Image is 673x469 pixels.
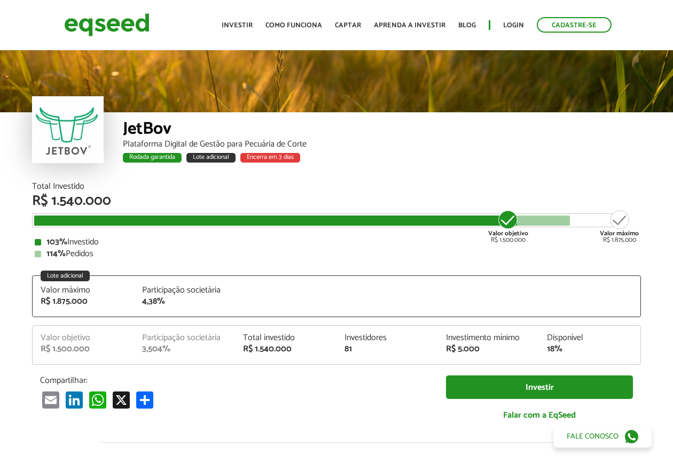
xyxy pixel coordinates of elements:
[46,247,66,261] strong: 114%
[488,209,528,243] div: R$ 1.500.000
[240,153,300,163] div: Encerra em 3 dias
[46,235,67,249] strong: 103%
[345,334,430,342] div: Investidores
[374,22,445,29] a: Aprenda a investir
[32,182,641,191] div: Total Investido
[111,391,132,409] a: X
[537,17,612,33] a: Cadastre-se
[547,345,632,353] div: 18%
[41,297,126,306] div: R$ 1.875.000
[41,271,90,281] div: Lote adicional
[335,22,361,29] a: Captar
[446,345,531,353] div: R$ 5.000
[64,11,150,39] img: EqSeed
[243,334,328,342] div: Total investido
[446,404,633,426] a: Falar com a EqSeed
[458,22,476,29] a: Blog
[186,153,236,163] div: Lote adicional
[222,22,253,29] a: Investir
[35,238,638,247] div: Investido
[41,286,126,295] div: Valor máximo
[32,194,641,208] div: R$ 1.540.000
[35,250,638,258] div: Pedidos
[87,391,108,409] a: WhatsApp
[142,345,228,353] div: 3,504%
[123,140,641,149] div: Plataforma Digital de Gestão para Pecuária de Corte
[40,391,61,409] a: Email
[134,391,155,409] a: Share
[265,22,322,29] a: Como funciona
[600,228,639,239] strong: Valor máximo
[446,375,633,399] a: Investir
[142,286,228,295] div: Participação societária
[600,209,639,243] div: R$ 1.875.000
[547,334,632,342] div: Disponível
[41,345,126,353] div: R$ 1.500.000
[123,120,641,140] div: JetBov
[446,334,531,342] div: Investimento mínimo
[503,22,524,29] a: Login
[345,345,430,353] div: 81
[142,334,228,342] div: Participação societária
[40,375,430,386] p: Compartilhar:
[64,391,85,409] a: LinkedIn
[123,153,182,163] div: Rodada garantida
[553,425,652,448] a: Fale conosco
[41,334,126,342] div: Valor objetivo
[243,345,328,353] div: R$ 1.540.000
[488,228,528,239] strong: Valor objetivo
[142,297,228,306] div: 4,38%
